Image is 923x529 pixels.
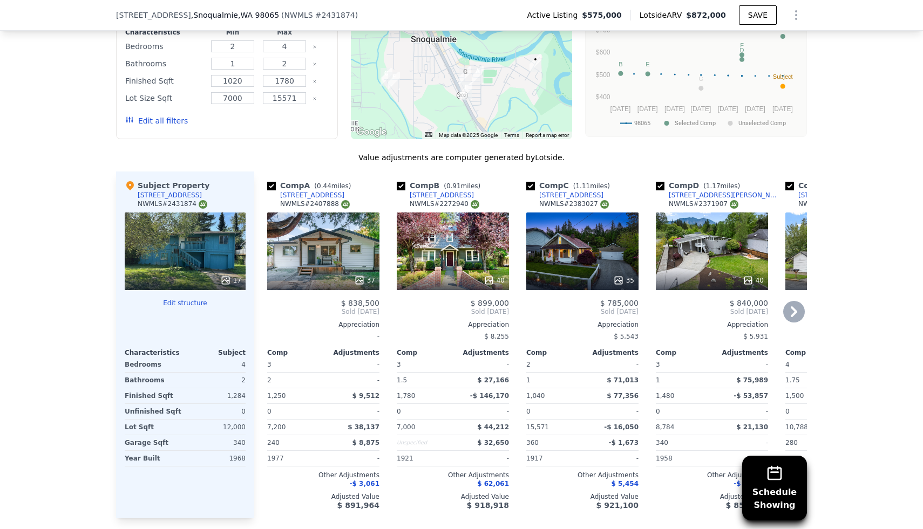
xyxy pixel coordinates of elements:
[619,61,622,67] text: B
[656,471,768,479] div: Other Adjustments
[455,404,509,419] div: -
[656,191,781,200] a: [STREET_ADDRESS][PERSON_NAME]
[267,451,321,466] div: 1977
[745,105,765,113] text: [DATE]
[187,357,246,372] div: 4
[526,132,569,138] a: Report a map error
[125,451,183,466] div: Year Built
[267,373,321,388] div: 2
[209,28,256,37] div: Min
[656,492,768,501] div: Adjusted Value
[699,182,744,190] span: ( miles)
[640,10,686,20] span: Lotside ARV
[397,423,415,431] span: 7,000
[125,56,205,71] div: Bathrooms
[397,320,509,329] div: Appreciation
[325,373,379,388] div: -
[526,348,582,357] div: Comp
[313,62,317,66] button: Clear
[325,357,379,372] div: -
[315,11,355,19] span: # 2431874
[637,105,658,113] text: [DATE]
[477,423,509,431] span: $ 44,212
[267,408,272,415] span: 0
[785,348,841,357] div: Comp
[354,125,389,139] a: Open this area in Google Maps (opens a new window)
[656,373,710,388] div: 1
[397,392,415,400] span: 1,780
[341,200,350,209] img: NWMLS Logo
[116,152,807,163] div: Value adjustments are computer generated by Lotside .
[397,471,509,479] div: Other Adjustments
[772,105,793,113] text: [DATE]
[798,200,868,209] div: NWMLS # 2289795
[397,451,451,466] div: 1921
[397,348,453,357] div: Comp
[613,275,634,286] div: 35
[730,299,768,307] span: $ 840,000
[125,388,183,403] div: Finished Sqft
[596,49,610,56] text: $600
[267,423,286,431] span: 7,200
[785,451,839,466] div: 1950
[691,105,711,113] text: [DATE]
[484,333,509,340] span: $ 8,255
[526,191,603,200] a: [STREET_ADDRESS]
[352,392,379,400] span: $ 9,512
[185,348,246,357] div: Subject
[585,451,639,466] div: -
[313,79,317,84] button: Clear
[656,180,744,191] div: Comp D
[656,361,660,368] span: 3
[526,180,614,191] div: Comp C
[539,191,603,200] div: [STREET_ADDRESS]
[656,423,674,431] span: 8,784
[743,333,768,340] span: $ 5,931
[739,5,777,25] button: SAVE
[773,73,793,80] text: Subject
[526,392,545,400] span: 1,040
[596,93,610,101] text: $400
[526,361,531,368] span: 2
[730,200,738,209] img: NWMLS Logo
[280,191,344,200] div: [STREET_ADDRESS]
[582,348,639,357] div: Adjustments
[785,180,873,191] div: Comp E
[740,42,744,49] text: F
[785,361,790,368] span: 4
[656,348,712,357] div: Comp
[504,132,519,138] a: Terms (opens in new tab)
[267,180,355,191] div: Comp A
[526,408,531,415] span: 0
[669,200,738,209] div: NWMLS # 2371907
[280,200,350,209] div: NWMLS # 2407888
[397,408,401,415] span: 0
[337,501,379,510] span: $ 891,964
[125,373,183,388] div: Bathrooms
[267,191,344,200] a: [STREET_ADDRESS]
[734,480,768,487] span: -$ 30,967
[267,471,379,479] div: Other Adjustments
[539,200,609,209] div: NWMLS # 2383027
[460,82,472,100] div: 8711 Falls Ave SE
[714,357,768,372] div: -
[526,373,580,388] div: 1
[125,39,205,54] div: Bedrooms
[425,132,432,137] button: Keyboard shortcuts
[646,61,649,67] text: E
[656,439,668,446] span: 340
[526,451,580,466] div: 1917
[656,451,710,466] div: 1958
[785,191,863,200] a: [STREET_ADDRESS]
[656,320,768,329] div: Appreciation
[267,307,379,316] span: Sold [DATE]
[726,501,768,510] span: $ 852,295
[604,423,639,431] span: -$ 16,050
[199,200,207,209] img: NWMLS Logo
[609,439,639,446] span: -$ 1,673
[634,120,650,127] text: 98065
[736,376,768,384] span: $ 75,989
[267,492,379,501] div: Adjusted Value
[261,28,308,37] div: Max
[526,471,639,479] div: Other Adjustments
